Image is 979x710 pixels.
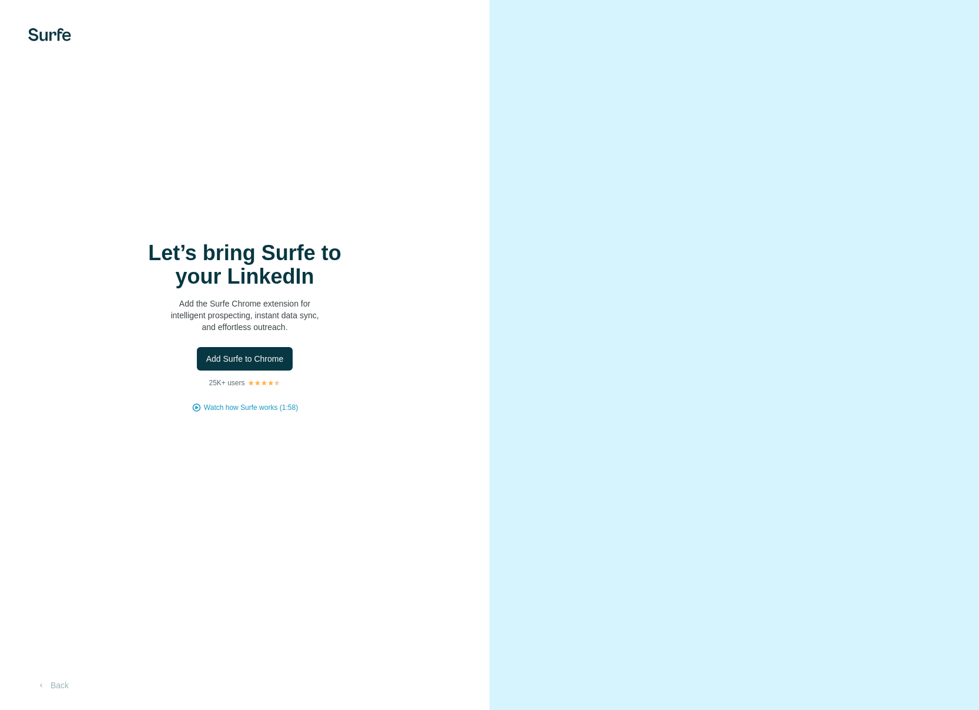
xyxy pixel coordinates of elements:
[209,378,244,388] p: 25K+ users
[28,675,77,696] button: Back
[197,347,293,371] button: Add Surfe to Chrome
[204,402,298,413] button: Watch how Surfe works (1:58)
[128,298,363,333] p: Add the Surfe Chrome extension for intelligent prospecting, instant data sync, and effortless out...
[28,28,71,41] img: Surfe's logo
[128,241,363,288] h1: Let’s bring Surfe to your LinkedIn
[206,353,284,365] span: Add Surfe to Chrome
[247,379,281,386] img: Rating Stars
